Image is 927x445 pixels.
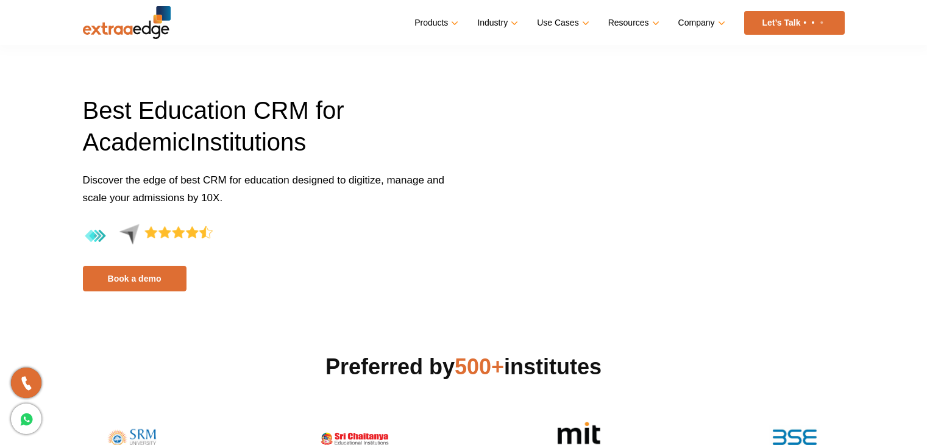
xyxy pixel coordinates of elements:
a: Company [678,14,723,32]
h1: Best Education CRM for A I [83,94,455,171]
a: Resources [608,14,657,32]
a: Book a demo [83,266,186,291]
span: 500+ [455,354,504,379]
a: Let’s Talk [744,11,845,35]
h2: Preferred by institutes [83,352,845,382]
img: 4.4-aggregate-rating-by-users [83,224,213,249]
span: Discover the edge of best CRM for education designed to digitize, manage and scale your admission... [83,174,444,204]
a: Products [414,14,456,32]
span: cademic [99,129,190,155]
a: Use Cases [537,14,586,32]
span: nstitutions [196,129,306,155]
a: Industry [477,14,516,32]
